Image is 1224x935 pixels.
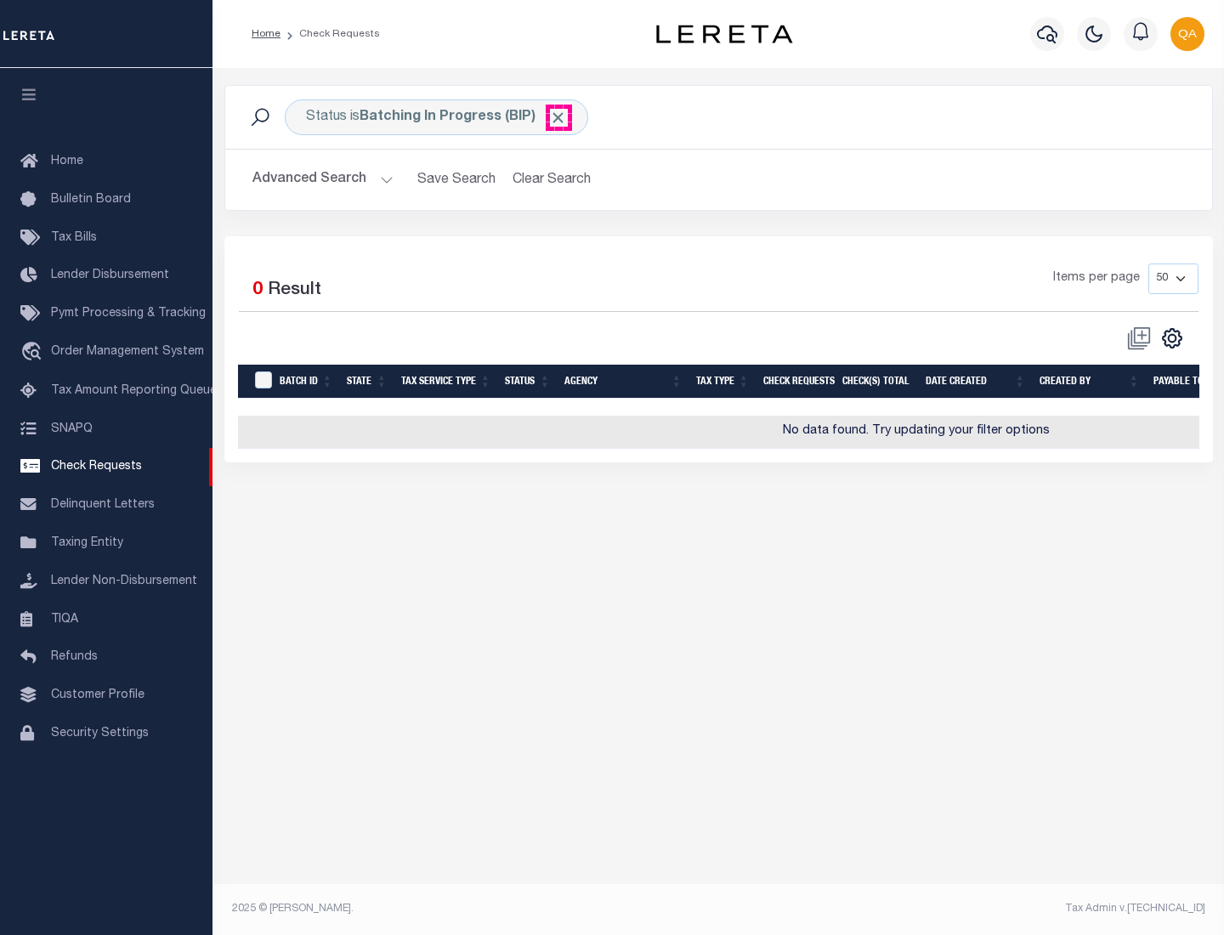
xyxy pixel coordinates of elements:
[51,194,131,206] span: Bulletin Board
[51,689,144,701] span: Customer Profile
[51,232,97,244] span: Tax Bills
[280,26,380,42] li: Check Requests
[506,163,598,196] button: Clear Search
[731,901,1205,916] div: Tax Admin v.[TECHNICAL_ID]
[252,281,263,299] span: 0
[549,109,567,127] span: Click to Remove
[51,537,123,549] span: Taxing Entity
[689,365,756,399] th: Tax Type: activate to sort column ascending
[51,728,149,739] span: Security Settings
[407,163,506,196] button: Save Search
[20,342,48,364] i: travel_explore
[756,365,836,399] th: Check Requests
[51,499,155,511] span: Delinquent Letters
[51,651,98,663] span: Refunds
[252,163,394,196] button: Advanced Search
[51,269,169,281] span: Lender Disbursement
[340,365,394,399] th: State: activate to sort column ascending
[285,99,588,135] div: Status is
[1170,17,1204,51] img: svg+xml;base64,PHN2ZyB4bWxucz0iaHR0cDovL3d3dy53My5vcmcvMjAwMC9zdmciIHBvaW50ZXItZXZlbnRzPSJub25lIi...
[51,308,206,320] span: Pymt Processing & Tracking
[836,365,919,399] th: Check(s) Total
[273,365,340,399] th: Batch Id: activate to sort column ascending
[51,385,217,397] span: Tax Amount Reporting Queue
[268,277,321,304] label: Result
[394,365,498,399] th: Tax Service Type: activate to sort column ascending
[51,156,83,167] span: Home
[252,29,280,39] a: Home
[219,901,719,916] div: 2025 © [PERSON_NAME].
[558,365,689,399] th: Agency: activate to sort column ascending
[1053,269,1140,288] span: Items per page
[656,25,792,43] img: logo-dark.svg
[51,461,142,473] span: Check Requests
[1033,365,1147,399] th: Created By: activate to sort column ascending
[51,575,197,587] span: Lender Non-Disbursement
[51,613,78,625] span: TIQA
[919,365,1033,399] th: Date Created: activate to sort column ascending
[360,110,567,124] b: Batching In Progress (BIP)
[51,422,93,434] span: SNAPQ
[51,346,204,358] span: Order Management System
[498,365,558,399] th: Status: activate to sort column ascending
